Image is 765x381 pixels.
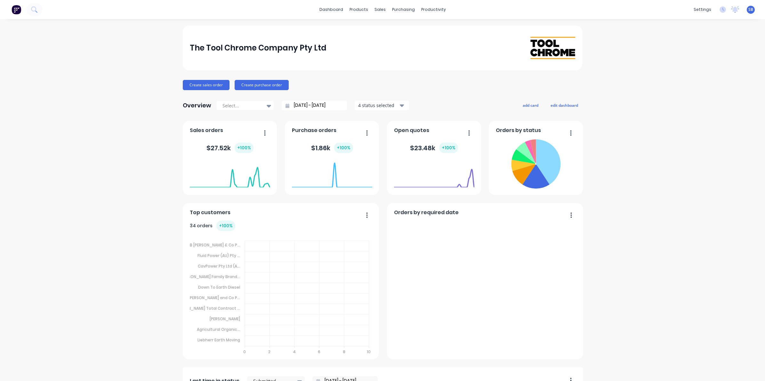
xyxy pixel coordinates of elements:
div: $ 23.48k [410,143,458,153]
button: Create sales order [183,80,229,90]
tspan: Fluid Power (AU) Pty ... [197,253,240,258]
span: Orders by status [496,127,541,134]
a: dashboard [316,5,346,14]
tspan: 4 [293,349,296,354]
div: + 100 % [235,143,254,153]
tspan: [PERSON_NAME] Family Brand... [180,274,240,279]
tspan: [PERSON_NAME] Total Contract ... [175,306,240,311]
img: Factory [12,5,21,14]
div: + 100 % [334,143,353,153]
div: 34 orders [190,221,235,231]
div: products [346,5,371,14]
div: The Tool Chrome Company Pty Ltd [190,42,326,54]
tspan: Down To Earth Diesel [198,284,240,290]
tspan: MB [PERSON_NAME] & Co P... [187,242,240,248]
tspan: 6 [318,349,320,354]
tspan: 8 [343,349,345,354]
button: 4 status selected [355,101,409,110]
div: + 100 % [439,143,458,153]
tspan: 2 [268,349,270,354]
tspan: 0 [243,349,246,354]
span: Top customers [190,209,230,216]
tspan: Liebherr Earth Moving [197,337,240,343]
div: 4 status selected [358,102,399,109]
span: Open quotes [394,127,429,134]
div: $ 27.52k [206,143,254,153]
img: The Tool Chrome Company Pty Ltd [530,37,575,59]
span: Sales orders [190,127,223,134]
div: purchasing [389,5,418,14]
span: Purchase orders [292,127,336,134]
div: productivity [418,5,449,14]
tspan: Agricultural Organic... [197,327,240,332]
tspan: CavPower Pty Ltd (A... [198,263,240,269]
button: add card [519,101,543,109]
tspan: [PERSON_NAME] and Co P... [189,295,240,300]
button: edit dashboard [546,101,582,109]
button: Create purchase order [235,80,289,90]
div: + 100 % [216,221,235,231]
tspan: [PERSON_NAME] [210,316,240,322]
div: $ 1.86k [311,143,353,153]
span: SB [748,7,753,12]
tspan: 10 [367,349,371,354]
div: Overview [183,99,211,112]
div: sales [371,5,389,14]
div: settings [690,5,714,14]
